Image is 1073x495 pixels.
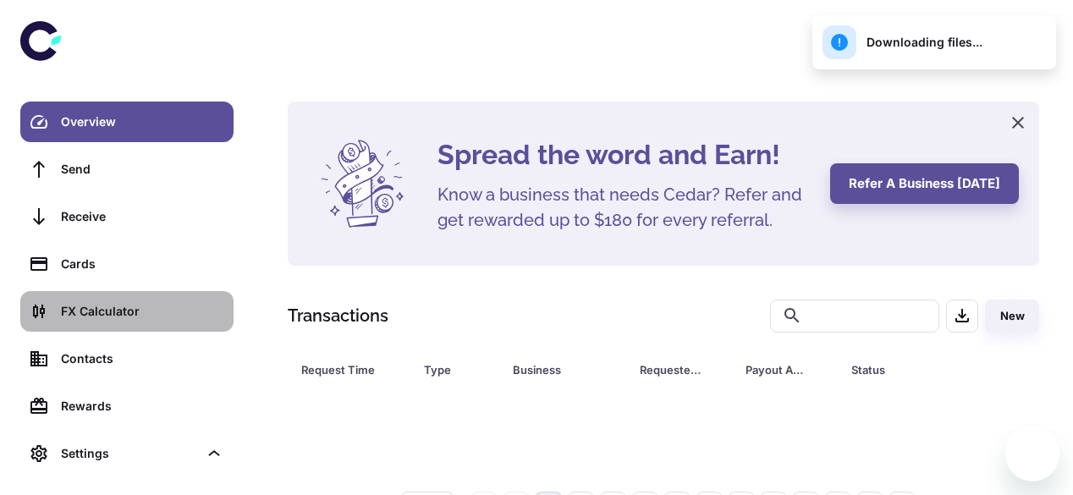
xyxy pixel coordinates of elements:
h1: Transactions [288,303,388,328]
div: Request Time [301,358,382,382]
h4: Spread the word and Earn! [437,135,810,175]
div: Downloading files... [823,25,982,59]
h5: Know a business that needs Cedar? Refer and get rewarded up to $180 for every referral. [437,182,810,233]
a: Overview [20,102,234,142]
a: Send [20,149,234,190]
div: Settings [61,444,198,463]
div: Contacts [61,349,223,368]
div: Overview [61,113,223,131]
a: FX Calculator [20,291,234,332]
iframe: Button to launch messaging window [1005,427,1059,481]
div: Rewards [61,397,223,415]
a: Contacts [20,338,234,379]
div: Type [424,358,470,382]
button: New [985,300,1039,333]
div: Requested Amount [640,358,703,382]
span: Requested Amount [640,358,725,382]
div: Payout Amount [746,358,809,382]
div: FX Calculator [61,302,223,321]
a: Cards [20,244,234,284]
span: Payout Amount [746,358,831,382]
span: Type [424,358,492,382]
div: Cards [61,255,223,273]
div: Send [61,160,223,179]
a: Receive [20,196,234,237]
button: Refer a business [DATE] [830,163,1019,204]
div: Receive [61,207,223,226]
div: Status [851,358,957,382]
span: Request Time [301,358,404,382]
span: Status [851,358,979,382]
div: Settings [20,433,234,474]
a: Rewards [20,386,234,426]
